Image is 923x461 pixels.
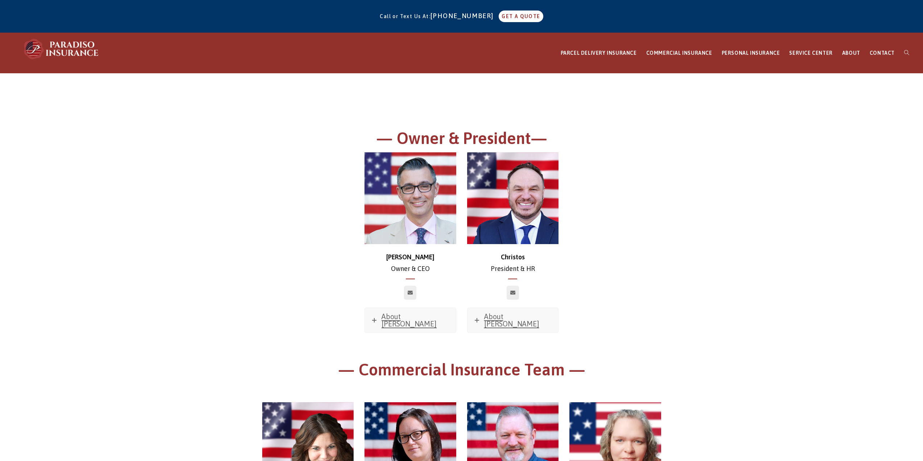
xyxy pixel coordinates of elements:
[382,312,437,328] span: About [PERSON_NAME]
[784,33,837,73] a: SERVICE CENTER
[870,50,895,56] span: CONTACT
[262,128,661,153] h1: — Owner & President—
[467,251,559,275] p: President & HR
[556,33,642,73] a: PARCEL DELIVERY INSURANCE
[386,253,434,261] strong: [PERSON_NAME]
[722,50,780,56] span: PERSONAL INSURANCE
[364,251,456,275] p: Owner & CEO
[467,308,559,333] a: About [PERSON_NAME]
[842,50,860,56] span: ABOUT
[501,253,525,261] strong: Christos
[646,50,712,56] span: COMMERCIAL INSURANCE
[561,50,637,56] span: PARCEL DELIVERY INSURANCE
[837,33,865,73] a: ABOUT
[499,11,543,22] a: GET A QUOTE
[380,13,430,19] span: Call or Text Us At:
[865,33,899,73] a: CONTACT
[467,152,559,244] img: Christos_500x500
[365,308,456,333] a: About [PERSON_NAME]
[789,50,832,56] span: SERVICE CENTER
[642,33,717,73] a: COMMERCIAL INSURANCE
[484,312,539,328] span: About [PERSON_NAME]
[262,359,661,384] h1: — Commercial Insurance Team —
[430,12,497,20] a: [PHONE_NUMBER]
[717,33,785,73] a: PERSONAL INSURANCE
[364,152,456,244] img: chris-500x500 (1)
[22,38,102,60] img: Paradiso Insurance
